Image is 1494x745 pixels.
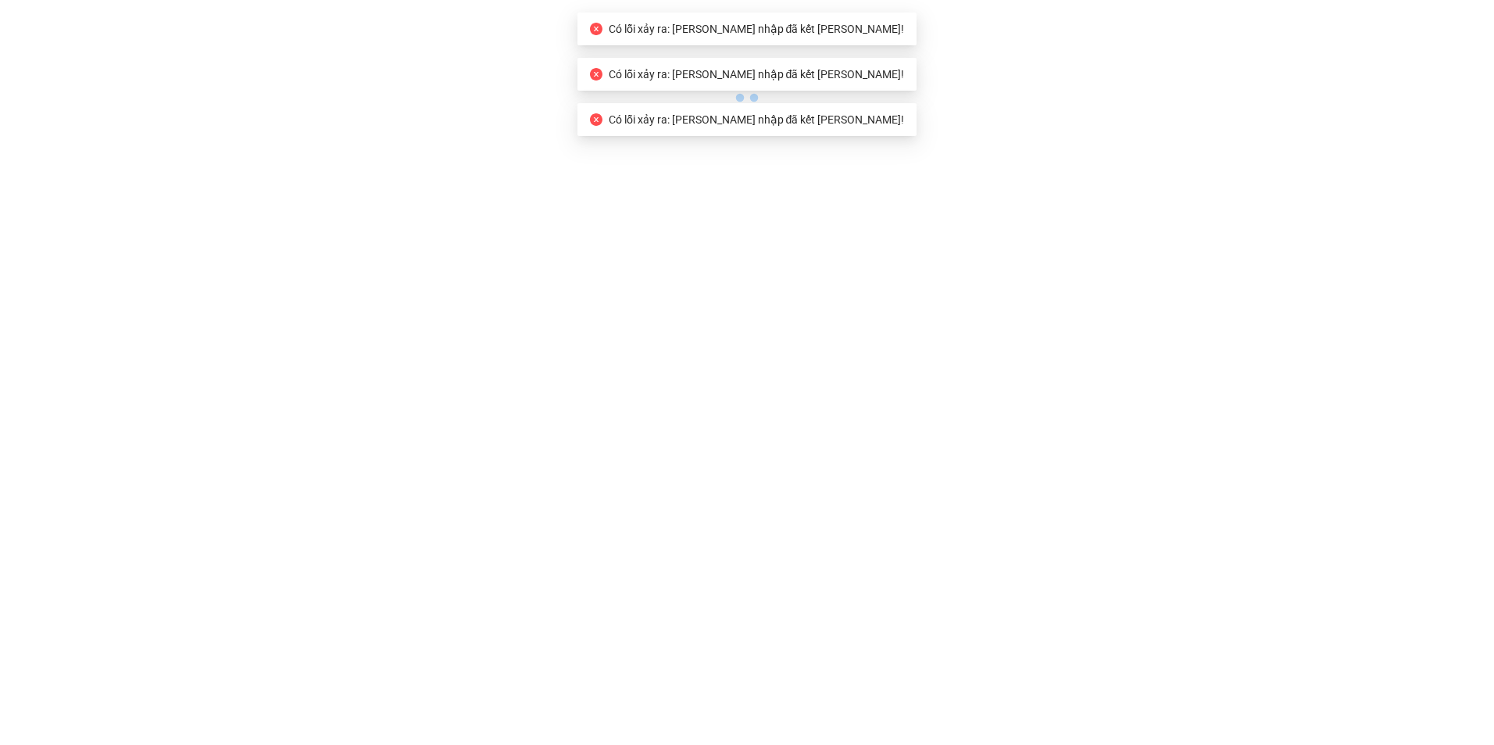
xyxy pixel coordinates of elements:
span: Có lỗi xảy ra: [PERSON_NAME] nhập đã kết [PERSON_NAME]! [609,113,905,126]
span: close-circle [590,113,602,126]
span: Có lỗi xảy ra: [PERSON_NAME] nhập đã kết [PERSON_NAME]! [609,23,905,35]
span: close-circle [590,23,602,35]
span: Có lỗi xảy ra: [PERSON_NAME] nhập đã kết [PERSON_NAME]! [609,68,905,81]
span: close-circle [590,68,602,81]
